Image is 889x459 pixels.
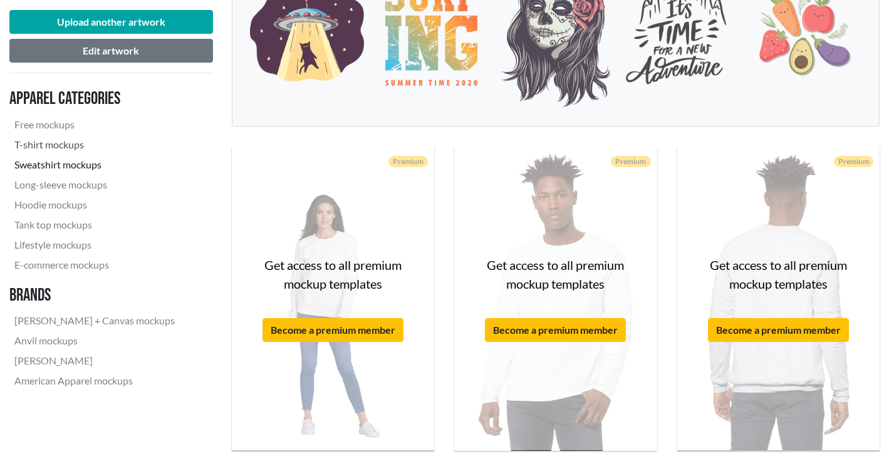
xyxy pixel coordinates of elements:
p: Get access to all premium mockup templates [690,255,867,293]
h3: Brands [9,285,180,306]
a: Anvil mockups [9,331,180,351]
h3: Apparel categories [9,88,180,110]
a: Get access to all premium mockup templatesBecome a premium member [454,147,657,450]
a: E-commerce mockups [9,255,180,275]
a: American Apparel mockups [9,371,180,391]
a: Tank top mockups [9,215,180,235]
a: [PERSON_NAME] + Canvas mockups [9,311,180,331]
button: Become a premium member [485,318,626,342]
a: Long-sleeve mockups [9,175,180,195]
button: Edit artwork [9,39,213,63]
a: Sweatshirt mockups [9,155,180,175]
a: Hoodie mockups [9,195,180,215]
p: Get access to all premium mockup templates [244,255,422,293]
a: Free mockups [9,115,180,135]
a: black man wearing a white bella + canvas 3945 sweatshirt [454,147,657,450]
button: Upload another artwork [9,10,213,34]
a: Get access to all premium mockup templatesBecome a premium member [232,147,434,450]
button: Become a premium member [708,318,849,342]
p: Get access to all premium mockup templates [467,255,644,293]
a: Lifestyle mockups [9,235,180,255]
a: Get access to all premium mockup templatesBecome a premium member [677,147,880,450]
a: [PERSON_NAME] [9,351,180,371]
a: T-shirt mockups [9,135,180,155]
button: Become a premium member [263,318,403,342]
